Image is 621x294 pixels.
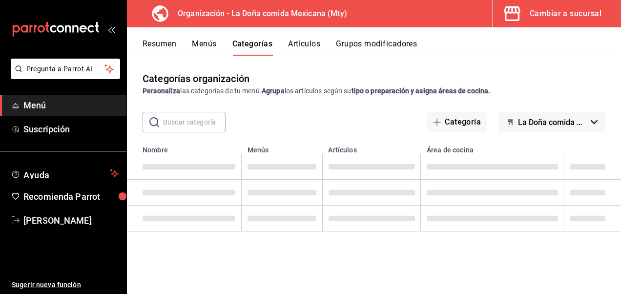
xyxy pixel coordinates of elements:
[262,87,285,95] strong: Agrupa
[242,140,323,154] th: Menús
[336,39,417,56] button: Grupos modificadores
[192,39,216,56] button: Menús
[352,87,491,95] strong: tipo o preparación y asigna áreas de cocina.
[143,86,605,96] div: las categorías de tu menú. los artículos según su
[23,190,119,203] span: Recomienda Parrot
[107,25,115,33] button: open_drawer_menu
[26,64,105,74] span: Pregunta a Parrot AI
[143,87,180,95] strong: Personaliza
[498,112,605,132] button: La Doña comida Mexicana - Borrador
[143,71,249,86] div: Categorías organización
[530,7,601,21] div: Cambiar a sucursal
[23,214,119,227] span: [PERSON_NAME]
[11,59,120,79] button: Pregunta a Parrot AI
[288,39,320,56] button: Artículos
[232,39,273,56] button: Categorías
[143,39,176,56] button: Resumen
[322,140,421,154] th: Artículos
[170,8,347,20] h3: Organización - La Doña comida Mexicana (Mty)
[518,118,587,127] span: La Doña comida Mexicana - Borrador
[421,140,564,154] th: Área de cocina
[23,123,119,136] span: Suscripción
[23,168,106,179] span: Ayuda
[427,112,487,132] button: Categoría
[163,112,226,132] input: Buscar categoría
[143,39,621,56] div: navigation tabs
[23,99,119,112] span: Menú
[7,71,120,81] a: Pregunta a Parrot AI
[127,140,242,154] th: Nombre
[127,140,621,231] table: categoriesTable
[12,280,119,290] span: Sugerir nueva función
